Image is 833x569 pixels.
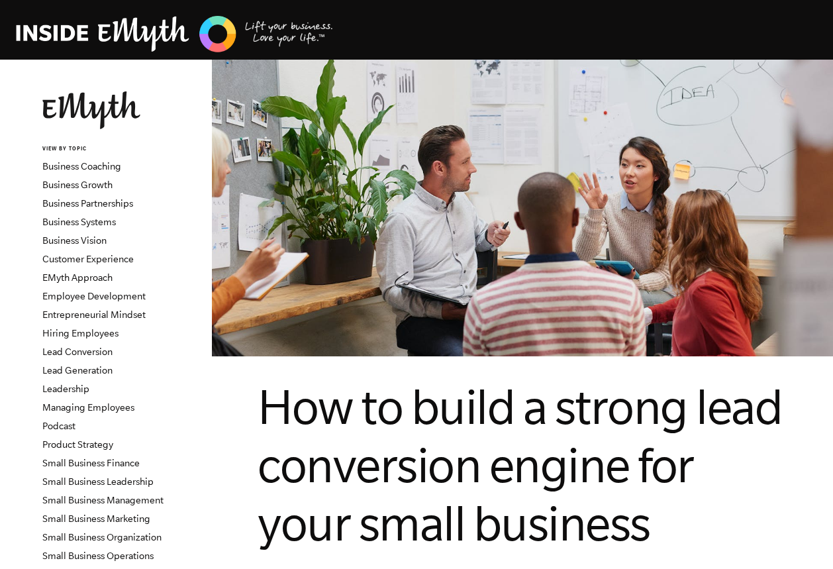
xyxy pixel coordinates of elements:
a: Podcast [42,421,75,431]
a: Small Business Leadership [42,476,154,487]
iframe: Chat Widget [767,505,833,569]
img: EMyth [42,91,140,129]
a: Business Vision [42,235,107,246]
img: EMyth Business Coaching [16,14,334,54]
a: Entrepreneurial Mindset [42,309,146,320]
a: Business Coaching [42,161,121,172]
a: Small Business Marketing [42,513,150,524]
h6: VIEW BY TOPIC [42,145,202,154]
a: Small Business Finance [42,458,140,468]
a: Business Systems [42,217,116,227]
a: Lead Generation [42,365,113,376]
a: Leadership [42,384,89,394]
a: EMyth Approach [42,272,113,283]
a: Small Business Operations [42,550,154,561]
a: Small Business Management [42,495,164,505]
a: Product Strategy [42,439,113,450]
a: Business Growth [42,180,113,190]
a: Customer Experience [42,254,134,264]
a: Hiring Employees [42,328,119,338]
a: Business Partnerships [42,198,133,209]
a: Small Business Organization [42,532,162,543]
a: Lead Conversion [42,346,113,357]
a: Employee Development [42,291,146,301]
a: Managing Employees [42,402,134,413]
span: How to build a strong lead conversion engine for your small business [258,380,782,550]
